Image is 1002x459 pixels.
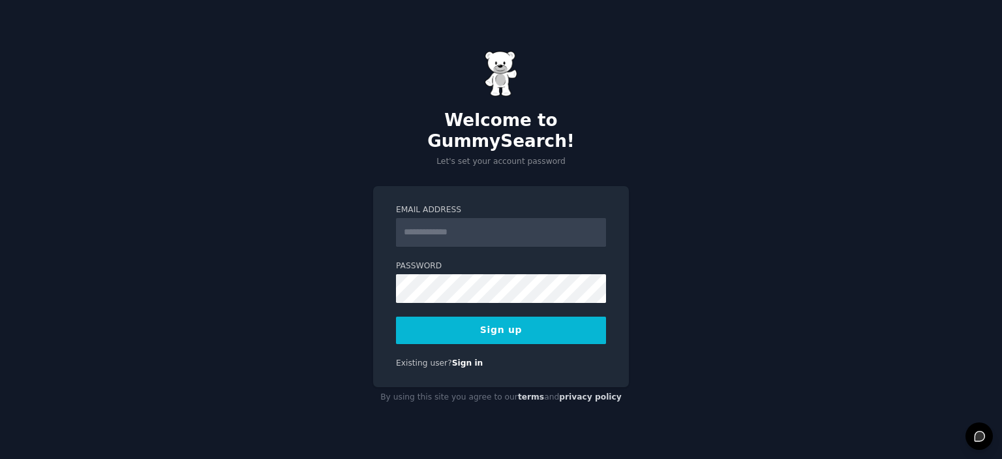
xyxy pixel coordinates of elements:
[396,358,452,368] span: Existing user?
[559,392,622,402] a: privacy policy
[373,110,629,151] h2: Welcome to GummySearch!
[396,317,606,344] button: Sign up
[396,261,606,272] label: Password
[485,51,517,97] img: Gummy Bear
[373,156,629,168] p: Let's set your account password
[373,387,629,408] div: By using this site you agree to our and
[452,358,483,368] a: Sign in
[518,392,544,402] a: terms
[396,204,606,216] label: Email Address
